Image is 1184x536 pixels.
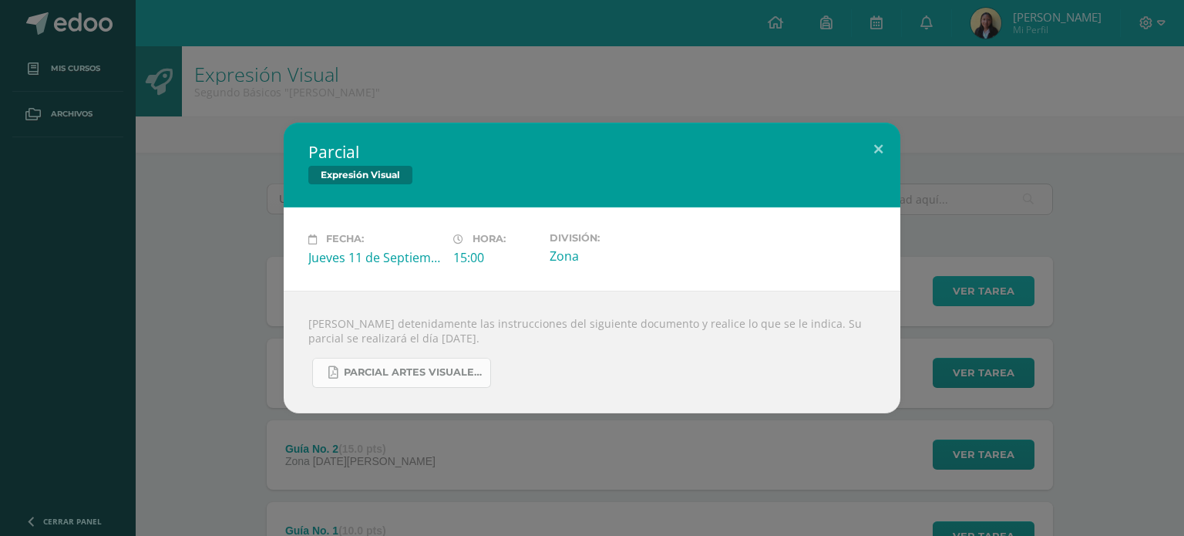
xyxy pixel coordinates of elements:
h2: Parcial [308,141,876,163]
div: 15:00 [453,249,537,266]
span: Fecha: [326,234,364,245]
span: PARCIAL ARTES VISUALES. IV BIM.docx.pdf [344,366,483,379]
div: Jueves 11 de Septiembre [308,249,441,266]
span: Expresión Visual [308,166,412,184]
div: [PERSON_NAME] detenidamente las instrucciones del siguiente documento y realice lo que se le indi... [284,291,900,413]
button: Close (Esc) [856,123,900,175]
label: División: [550,232,682,244]
div: Zona [550,248,682,265]
a: PARCIAL ARTES VISUALES. IV BIM.docx.pdf [312,358,491,388]
span: Hora: [473,234,506,245]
